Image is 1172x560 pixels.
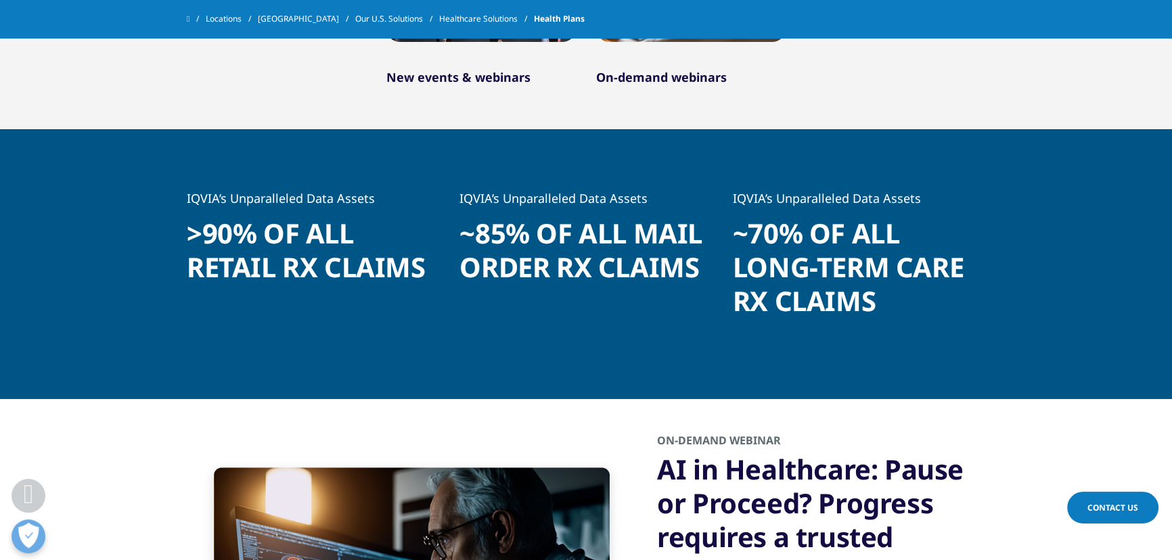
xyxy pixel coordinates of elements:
a: Contact Us [1067,492,1158,523]
span: Health Plans [534,7,585,31]
a: [GEOGRAPHIC_DATA] [258,7,355,31]
a: Locations [206,7,258,31]
div: 3 / 3 [733,190,985,338]
h5: IQVIA’s Unparalleled Data Assets [733,190,985,216]
span: Contact Us [1087,502,1138,513]
div: 2 / 3 [459,190,712,304]
button: Open Preferences [12,519,45,553]
a: Our U.S. Solutions [355,7,439,31]
a: On-demand webinars [596,69,727,85]
h2: On-demand Webinar [657,433,985,452]
a: New events & webinars [386,69,531,85]
h1: ~70% of all long-term care Rx claims [733,216,985,328]
h1: ~85% of all mail order Rx claims [459,216,712,294]
h1: >90% of all retail Rx claims [187,216,439,294]
a: Healthcare Solutions [439,7,534,31]
div: 1 / 3 [187,190,439,304]
h5: IQVIA’s Unparalleled Data Assets [459,190,712,216]
h5: IQVIA’s Unparalleled Data Assets [187,190,439,216]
